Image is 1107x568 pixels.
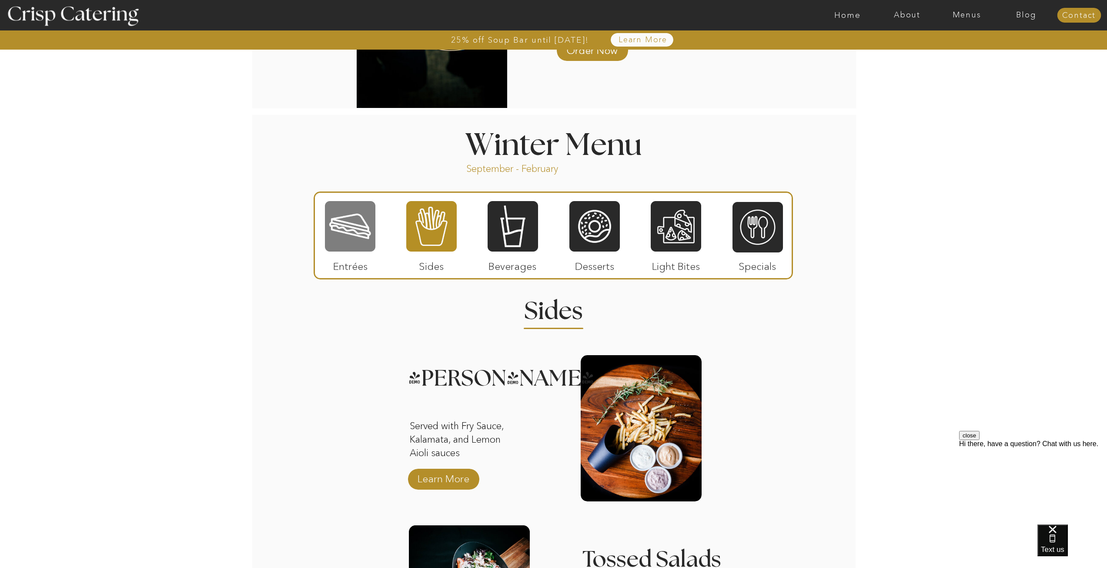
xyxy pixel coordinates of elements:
p: Desserts [566,252,624,277]
p: Sides [402,252,460,277]
a: Order Now [563,36,621,61]
a: Menus [937,11,997,20]
iframe: podium webchat widget prompt [959,431,1107,535]
a: Home [818,11,877,20]
a: Contact [1057,11,1101,20]
p: Entrées [321,252,379,277]
p: Specials [729,252,786,277]
p: Beverages [484,252,542,277]
iframe: podium webchat widget bubble [1037,524,1107,568]
a: 25% off Soup Bar until [DATE]! [420,36,620,44]
h2: Sides [511,299,596,316]
a: Learn More [415,464,472,489]
h3: [PERSON_NAME] [408,367,568,378]
a: Learn More [599,36,688,44]
a: Blog [997,11,1056,20]
p: Served with Fry Sauce, Kalamata, and Lemon Aioli sauces [410,420,522,461]
a: About [877,11,937,20]
p: September - February [466,162,586,172]
h1: Winter Menu [433,131,675,156]
p: Light Bites [647,252,705,277]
